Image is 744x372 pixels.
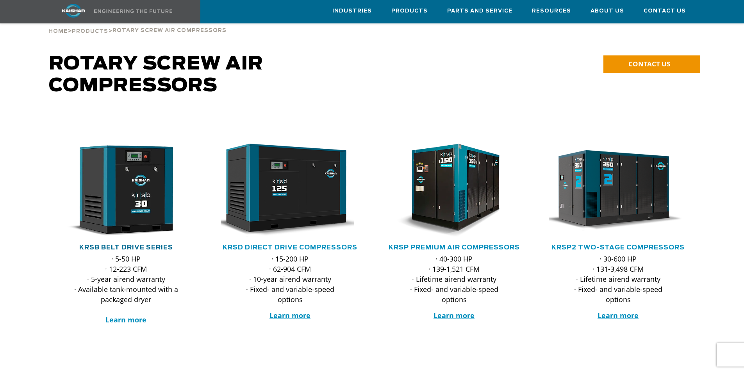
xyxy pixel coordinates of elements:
span: Products [391,7,428,16]
div: krsp350 [549,144,688,237]
span: Contact Us [644,7,686,16]
span: Parts and Service [447,7,512,16]
a: KRSB Belt Drive Series [79,244,173,251]
a: Industries [332,0,372,21]
a: KRSP Premium Air Compressors [389,244,520,251]
div: krsp150 [385,144,524,237]
img: krsp350 [543,144,682,237]
span: About Us [591,7,624,16]
p: · 30-600 HP · 131-3,498 CFM · Lifetime airend warranty · Fixed- and variable-speed options [564,254,672,304]
a: Products [391,0,428,21]
p: · 15-200 HP · 62-904 CFM · 10-year airend warranty · Fixed- and variable-speed options [236,254,344,304]
p: · 40-300 HP · 139-1,521 CFM · Lifetime airend warranty · Fixed- and variable-speed options [400,254,508,304]
p: · 5-50 HP · 12-223 CFM · 5-year airend warranty · Available tank-mounted with a packaged dryer [72,254,180,325]
a: Learn more [598,311,639,320]
a: Home [48,27,68,34]
span: Rotary Screw Air Compressors [112,28,227,33]
a: Products [72,27,108,34]
a: Learn more [105,315,146,324]
a: KRSD Direct Drive Compressors [223,244,357,251]
a: KRSP2 Two-Stage Compressors [551,244,685,251]
a: CONTACT US [603,55,700,73]
a: Learn more [434,311,475,320]
a: Resources [532,0,571,21]
a: Learn more [269,311,310,320]
img: krsd125 [215,144,354,237]
span: Industries [332,7,372,16]
span: CONTACT US [628,59,670,68]
span: Resources [532,7,571,16]
img: Engineering the future [94,9,172,13]
a: Contact Us [644,0,686,21]
span: Home [48,29,68,34]
a: About Us [591,0,624,21]
div: krsd125 [221,144,360,237]
img: krsp150 [379,144,518,237]
img: kaishan logo [44,4,103,18]
span: Products [72,29,108,34]
div: krsb30 [57,144,196,237]
span: Rotary Screw Air Compressors [49,55,263,95]
a: Parts and Service [447,0,512,21]
img: krsb30 [51,144,190,237]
